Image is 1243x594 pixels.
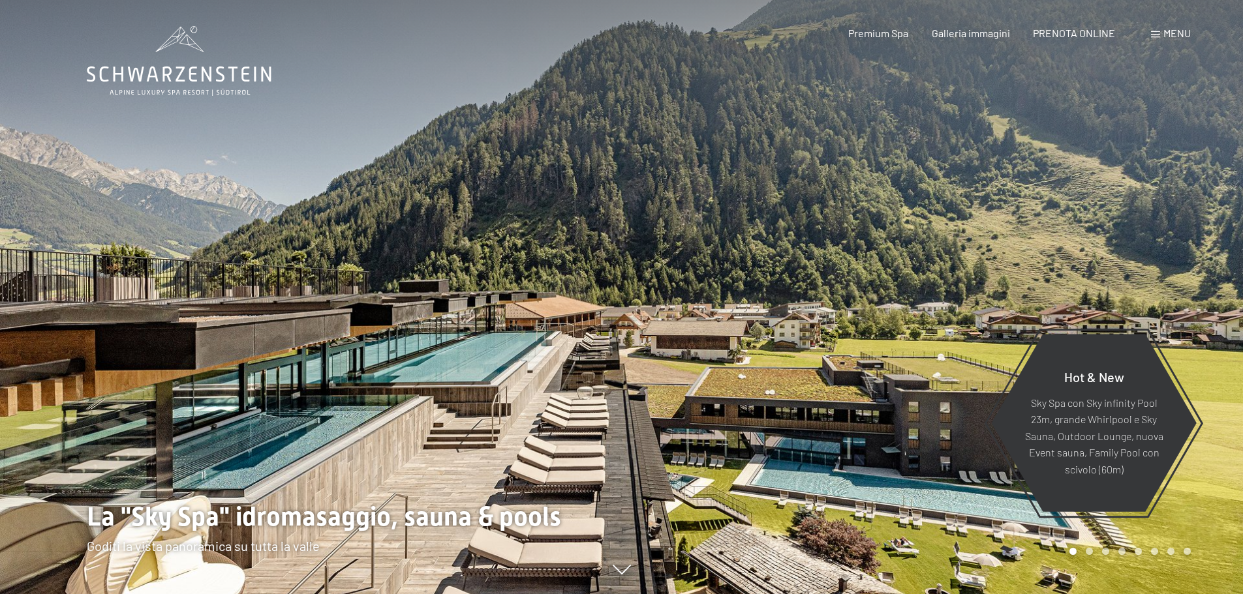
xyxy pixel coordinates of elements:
div: Carousel Page 5 [1135,548,1142,555]
div: Carousel Page 8 [1184,548,1191,555]
div: Carousel Page 4 [1118,548,1126,555]
div: Carousel Page 1 (Current Slide) [1069,548,1077,555]
div: Carousel Page 7 [1167,548,1174,555]
div: Carousel Page 6 [1151,548,1158,555]
div: Carousel Page 2 [1086,548,1093,555]
span: Menu [1163,27,1191,39]
p: Sky Spa con Sky infinity Pool 23m, grande Whirlpool e Sky Sauna, Outdoor Lounge, nuova Event saun... [1023,394,1165,477]
a: PRENOTA ONLINE [1033,27,1115,39]
a: Premium Spa [848,27,908,39]
a: Galleria immagini [932,27,1010,39]
div: Carousel Page 3 [1102,548,1109,555]
span: Hot & New [1064,368,1124,384]
a: Hot & New Sky Spa con Sky infinity Pool 23m, grande Whirlpool e Sky Sauna, Outdoor Lounge, nuova ... [990,333,1197,512]
div: Carousel Pagination [1065,548,1191,555]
